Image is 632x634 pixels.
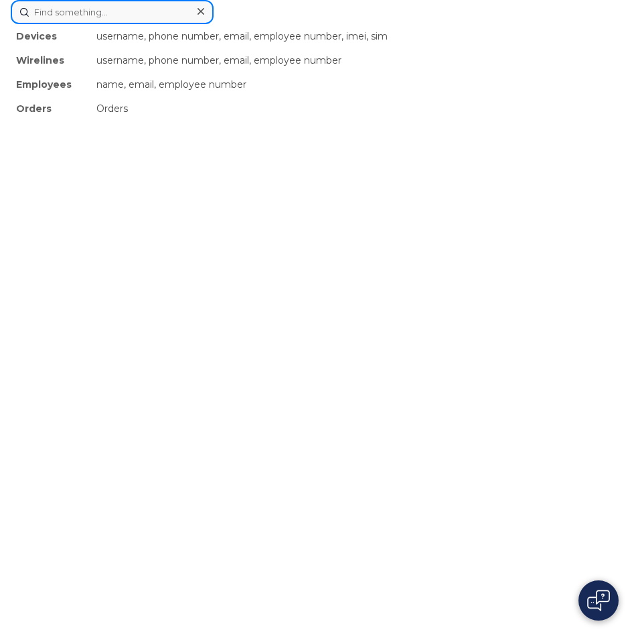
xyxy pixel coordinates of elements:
div: Employees [11,72,91,97]
div: Orders [91,97,621,121]
div: Wirelines [11,48,91,72]
div: username, phone number, email, employee number [91,48,621,72]
img: Open chat [587,590,610,611]
div: Orders [11,97,91,121]
div: name, email, employee number [91,72,621,97]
